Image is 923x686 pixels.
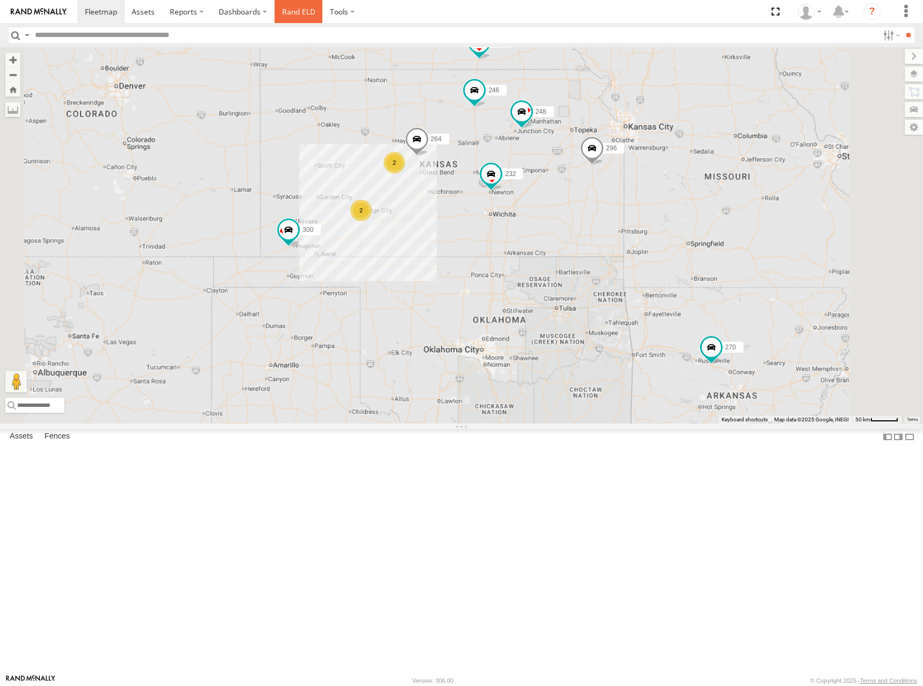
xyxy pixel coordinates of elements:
div: Shane Miller [794,4,825,20]
button: Drag Pegman onto the map to open Street View [5,371,27,392]
label: Map Settings [905,120,923,135]
button: Zoom out [5,67,20,82]
span: 232 [505,170,516,178]
img: rand-logo.svg [11,8,67,16]
button: Map Scale: 50 km per 48 pixels [852,416,902,424]
div: Version: 306.00 [413,677,453,684]
a: Visit our Website [6,675,55,686]
label: Fences [39,429,75,444]
button: Zoom in [5,53,20,67]
i: ? [863,3,881,20]
label: Search Filter Options [879,27,902,43]
label: Dock Summary Table to the Right [893,429,904,444]
button: Zoom Home [5,82,20,97]
a: Terms (opens in new tab) [907,417,918,421]
div: 2 [384,152,405,173]
div: 2 [350,200,372,221]
label: Dock Summary Table to the Left [882,429,893,444]
span: 270 [725,343,736,351]
span: 246 [488,86,499,93]
span: 264 [431,135,442,143]
div: © Copyright 2025 - [810,677,917,684]
label: Hide Summary Table [904,429,915,444]
a: Terms and Conditions [860,677,917,684]
label: Search Query [23,27,31,43]
span: 248 [536,107,546,115]
span: 50 km [855,417,870,422]
span: Map data ©2025 Google, INEGI [774,417,849,422]
button: Keyboard shortcuts [722,416,768,424]
span: 300 [302,226,313,233]
label: Assets [4,429,38,444]
span: 296 [606,144,617,152]
label: Measure [5,102,20,117]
